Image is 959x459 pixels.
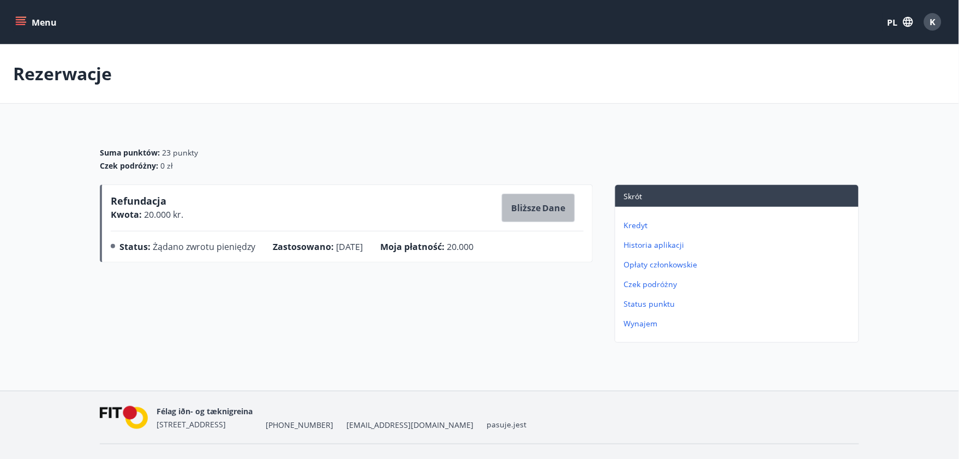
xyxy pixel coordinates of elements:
[920,9,946,35] button: K
[13,12,61,32] button: menu
[624,318,658,329] font: Wynajem
[153,241,255,253] font: Żądano zwrotu pieniędzy
[624,240,685,250] font: Historia aplikacji
[346,420,474,430] font: [EMAIL_ADDRESS][DOMAIN_NAME]
[13,62,112,85] font: Rezerwacje
[487,419,527,430] a: pasuje.jest
[100,406,148,430] img: FPQVkF9lTnNbbaRSFyT17YYeljoOGk5m51IhT0bO.png
[119,241,148,253] font: Status
[624,299,675,309] font: Status punktu
[156,160,158,171] font: :
[447,241,473,253] font: 20.000
[173,147,198,158] font: punkty
[624,279,678,289] font: Czek podróżny
[160,160,173,171] font: 0 zł
[883,11,918,32] button: PL
[930,16,936,28] font: K
[336,241,363,253] font: [DATE]
[144,208,183,220] font: 20.000 kr.
[331,241,334,253] font: :
[162,147,171,158] font: 23
[148,241,151,253] font: :
[100,147,158,158] font: Suma punktów
[380,241,442,253] font: Moja płatność
[32,16,57,28] font: Menu
[511,202,566,214] font: Bliższe dane
[158,147,160,158] font: :
[100,160,156,171] font: Czek podróżny
[139,208,142,220] font: :
[624,191,643,201] font: Skrót
[111,208,139,220] font: Kwota
[624,220,648,230] font: Kredyt
[111,194,166,207] font: Refundacja
[888,16,898,28] font: PL
[502,194,575,222] button: Bliższe dane
[266,420,333,430] font: [PHONE_NUMBER]
[157,406,253,416] font: Félag iðn- og tæknigreina
[273,241,331,253] font: Zastosowano
[157,419,226,430] font: [STREET_ADDRESS]
[442,241,445,253] font: :
[624,259,698,270] font: Opłaty członkowskie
